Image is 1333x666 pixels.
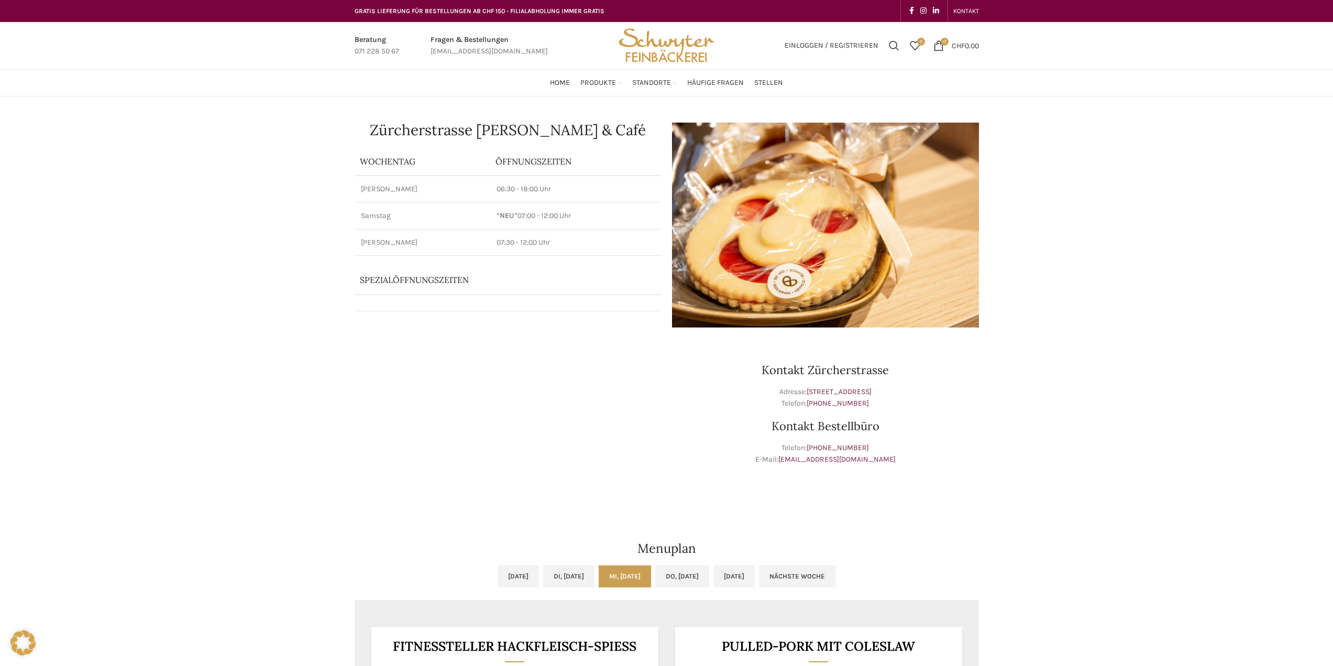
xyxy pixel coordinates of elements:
[906,4,917,18] a: Facebook social link
[632,72,677,93] a: Standorte
[361,211,484,221] p: Samstag
[550,72,570,93] a: Home
[952,41,965,50] span: CHF
[361,184,484,194] p: [PERSON_NAME]
[355,542,979,555] h2: Menuplan
[672,364,979,376] h3: Kontakt Zürcherstrasse
[785,42,878,49] span: Einloggen / Registrieren
[497,237,655,248] p: 07:30 - 12:00 Uhr
[355,123,662,137] h1: Zürcherstrasse [PERSON_NAME] & Café
[687,78,744,88] span: Häufige Fragen
[349,72,984,93] div: Main navigation
[498,565,539,587] a: [DATE]
[580,72,622,93] a: Produkte
[384,640,645,653] h3: Fitnessteller Hackfleisch-Spiess
[632,78,671,88] span: Standorte
[713,565,755,587] a: [DATE]
[550,78,570,88] span: Home
[497,211,655,221] p: 07:00 - 12:00 Uhr
[807,443,869,452] a: [PHONE_NUMBER]
[361,237,484,248] p: [PERSON_NAME]
[807,399,869,408] a: [PHONE_NUMBER]
[495,156,656,167] p: ÖFFNUNGSZEITEN
[355,7,604,15] span: GRATIS LIEFERUNG FÜR BESTELLUNGEN AB CHF 150 - FILIALABHOLUNG IMMER GRATIS
[928,35,984,56] a: 0 CHF0.00
[672,420,979,432] h3: Kontakt Bestellbüro
[687,72,744,93] a: Häufige Fragen
[941,38,949,46] span: 0
[754,78,783,88] span: Stellen
[355,34,399,58] a: Infobox link
[807,387,872,396] a: [STREET_ADDRESS]
[355,338,662,495] iframe: schwyter zürcherstrasse 33
[580,78,616,88] span: Produkte
[599,565,651,587] a: Mi, [DATE]
[778,455,896,464] a: [EMAIL_ADDRESS][DOMAIN_NAME]
[779,35,884,56] a: Einloggen / Registrieren
[360,156,486,167] p: Wochentag
[884,35,905,56] a: Suchen
[905,35,926,56] a: 0
[672,386,979,410] p: Adresse: Telefon:
[672,442,979,466] p: Telefon: E-Mail:
[431,34,548,58] a: Infobox link
[759,565,835,587] a: Nächste Woche
[543,565,594,587] a: Di, [DATE]
[497,184,655,194] p: 06:30 - 18:00 Uhr
[754,72,783,93] a: Stellen
[688,640,949,653] h3: Pulled-Pork mit Coleslaw
[917,4,930,18] a: Instagram social link
[905,35,926,56] div: Meine Wunschliste
[360,274,627,286] p: Spezialöffnungszeiten
[917,38,925,46] span: 0
[953,7,979,15] span: KONTAKT
[930,4,942,18] a: Linkedin social link
[948,1,984,21] div: Secondary navigation
[655,565,709,587] a: Do, [DATE]
[953,1,979,21] a: KONTAKT
[615,40,718,49] a: Site logo
[952,41,979,50] bdi: 0.00
[615,22,718,69] img: Bäckerei Schwyter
